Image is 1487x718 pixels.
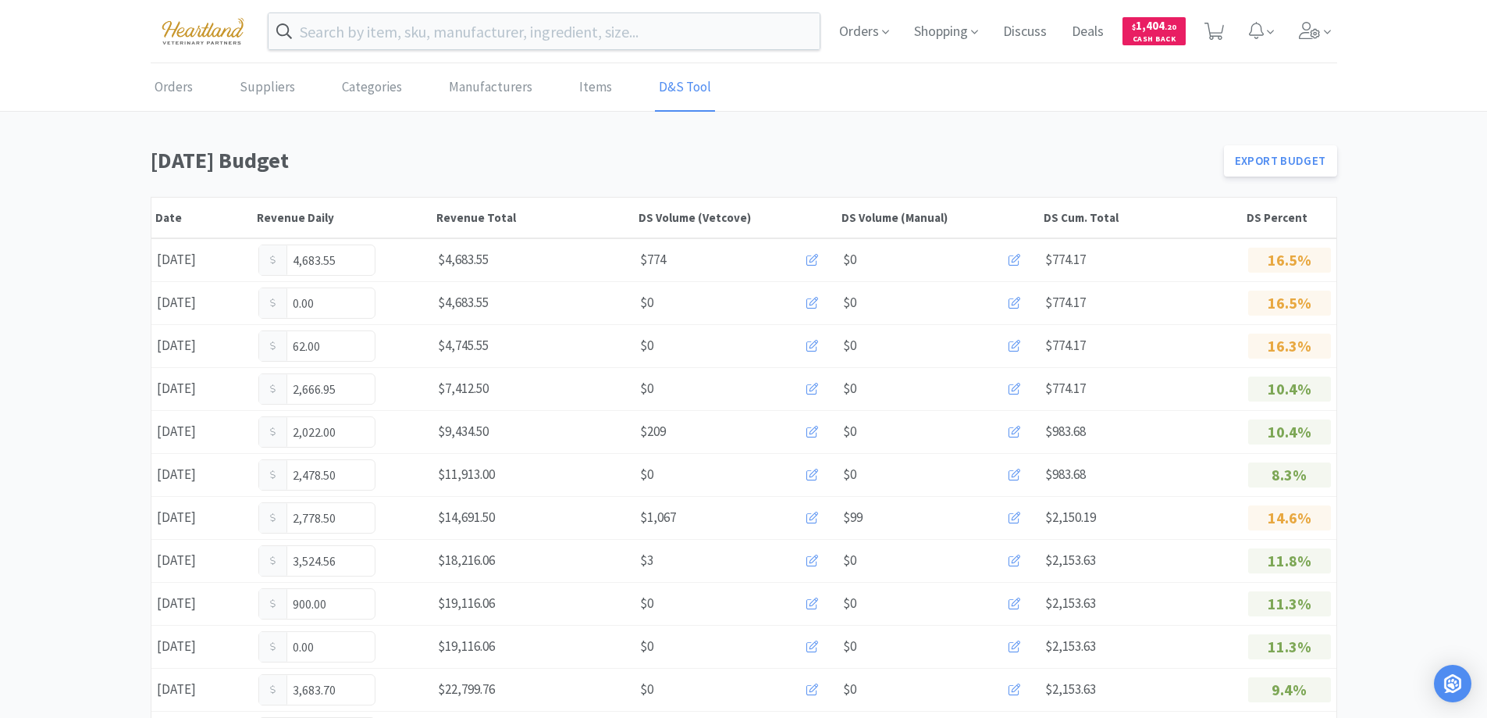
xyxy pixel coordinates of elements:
[1045,638,1096,655] span: $2,153.63
[843,421,856,442] span: $0
[640,249,666,270] span: $774
[1165,22,1176,32] span: . 20
[438,680,495,698] span: $22,799.76
[151,143,1215,178] h1: [DATE] Budget
[1045,294,1086,311] span: $774.17
[655,64,715,112] a: D&S Tool
[1132,18,1176,33] span: 1,404
[151,416,253,448] div: [DATE]
[151,673,253,705] div: [DATE]
[155,210,249,225] div: Date
[151,588,253,620] div: [DATE]
[1248,334,1331,359] p: 16.3%
[1224,145,1337,177] a: Export Budget
[151,244,253,276] div: [DATE]
[1044,210,1239,225] div: DS Cum. Total
[1065,25,1110,39] a: Deals
[640,335,653,356] span: $0
[1248,677,1331,702] p: 9.4%
[1122,10,1186,52] a: $1,404.20Cash Back
[843,507,863,528] span: $99
[1045,466,1086,483] span: $983.68
[640,636,653,657] span: $0
[1248,248,1331,273] p: 16.5%
[843,679,856,700] span: $0
[1045,337,1086,354] span: $774.17
[151,502,253,534] div: [DATE]
[640,378,653,399] span: $0
[639,210,834,225] div: DS Volume (Vetcove)
[445,64,536,112] a: Manufacturers
[843,464,856,485] span: $0
[151,373,253,405] div: [DATE]
[1248,377,1331,402] p: 10.4%
[843,550,856,571] span: $0
[438,466,495,483] span: $11,913.00
[640,421,666,442] span: $209
[1248,548,1331,573] p: 11.8%
[1248,420,1331,445] p: 10.4%
[436,210,631,225] div: Revenue Total
[1248,505,1331,530] p: 14.6%
[843,249,856,270] span: $0
[151,287,253,319] div: [DATE]
[575,64,616,112] a: Items
[1248,591,1331,616] p: 11.3%
[640,679,653,700] span: $0
[843,636,856,657] span: $0
[438,595,495,612] span: $19,116.06
[1248,634,1331,659] p: 11.3%
[1132,35,1176,45] span: Cash Back
[438,380,489,397] span: $7,412.50
[997,25,1053,39] a: Discuss
[1247,210,1332,225] div: DS Percent
[640,464,653,485] span: $0
[269,13,820,49] input: Search by item, sku, manufacturer, ingredient, size...
[843,335,856,356] span: $0
[438,251,489,268] span: $4,683.55
[1248,291,1331,316] p: 16.5%
[438,337,489,354] span: $4,745.55
[1434,665,1471,702] div: Open Intercom Messenger
[151,545,253,577] div: [DATE]
[151,330,253,362] div: [DATE]
[1132,22,1136,32] span: $
[1248,463,1331,488] p: 8.3%
[438,294,489,311] span: $4,683.55
[640,593,653,614] span: $0
[236,64,299,112] a: Suppliers
[1045,509,1096,526] span: $2,150.19
[843,378,856,399] span: $0
[1045,680,1096,698] span: $2,153.63
[841,210,1037,225] div: DS Volume (Manual)
[843,593,856,614] span: $0
[151,64,197,112] a: Orders
[640,292,653,313] span: $0
[438,509,495,526] span: $14,691.50
[1045,251,1086,268] span: $774.17
[640,507,676,528] span: $1,067
[151,630,253,663] div: [DATE]
[1045,423,1086,440] span: $983.68
[338,64,406,112] a: Categories
[1045,595,1096,612] span: $2,153.63
[257,210,429,225] div: Revenue Daily
[151,459,253,491] div: [DATE]
[438,638,495,655] span: $19,116.06
[151,9,255,52] img: cad7bdf275c640399d9c6e0c56f98fd2_10.png
[438,552,495,569] span: $18,216.06
[640,550,653,571] span: $3
[1045,552,1096,569] span: $2,153.63
[843,292,856,313] span: $0
[1045,380,1086,397] span: $774.17
[438,423,489,440] span: $9,434.50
